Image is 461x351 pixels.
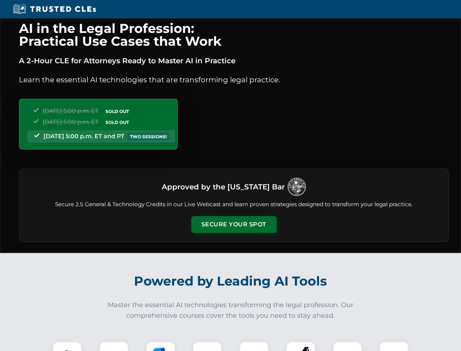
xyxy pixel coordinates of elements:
span: [DATE] 5:00 p.m. ET [43,118,99,125]
img: Logo [288,178,306,196]
p: Learn the essential AI technologies that are transforming legal practice. [19,74,449,86]
h1: AI in the Legal Profession: Practical Use Cases that Work [19,22,449,48]
p: Master the essential AI technologies transforming the legal profession. Our comprehensive courses... [103,300,358,321]
h2: Powered by Leading AI Tools [28,268,433,294]
p: A 2-Hour CLE for Attorneys Ready to Master AI in Practice [19,55,449,67]
span: [DATE] 5:00 p.m. ET [43,107,99,114]
p: Secure 2.5 General & Technology Credits in our Live Webcast and learn proven strategies designed ... [28,200,440,209]
img: Trusted CLEs [11,4,98,15]
span: SOLD OUT [103,107,131,115]
h3: Approved by the [US_STATE] Bar [162,180,285,193]
span: SOLD OUT [103,118,131,126]
button: Secure Your Spot [191,216,277,233]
